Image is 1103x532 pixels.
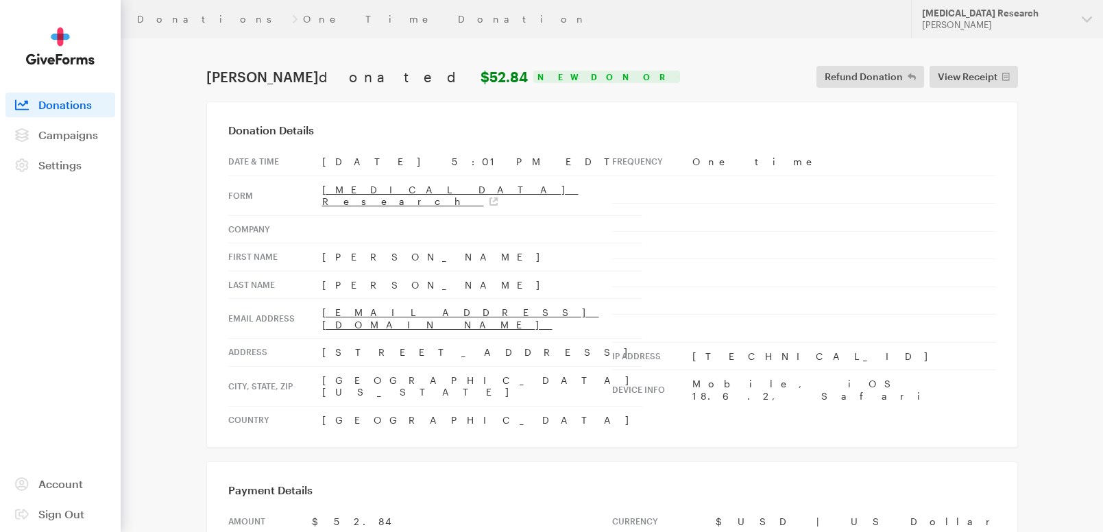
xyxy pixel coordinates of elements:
td: [PERSON_NAME] [322,271,642,299]
th: Date & time [228,148,322,176]
span: Sign Out [38,507,84,520]
a: [MEDICAL_DATA] Research [322,184,579,208]
a: Settings [5,153,115,178]
th: Frequency [612,148,692,176]
td: [GEOGRAPHIC_DATA][US_STATE] [322,366,642,406]
th: IP address [612,342,692,370]
span: Refund Donation [825,69,903,85]
span: Donations [38,98,92,111]
img: GiveForms [26,27,95,65]
div: [MEDICAL_DATA] Research [922,8,1071,19]
button: Refund Donation [816,66,924,88]
th: Country [228,406,322,433]
a: Donations [5,93,115,117]
h3: Payment Details [228,483,996,497]
span: Settings [38,158,82,171]
th: First Name [228,243,322,271]
h3: Donation Details [228,123,996,137]
td: One time [692,148,996,176]
th: City, state, zip [228,366,322,406]
th: Email address [228,299,322,339]
span: donated [319,69,477,85]
td: [STREET_ADDRESS] [322,339,642,367]
a: Account [5,472,115,496]
h1: [PERSON_NAME] [206,69,528,85]
th: Address [228,339,322,367]
td: Mobile, iOS 18.6.2, Safari [692,370,996,410]
td: [TECHNICAL_ID] [692,342,996,370]
th: Form [228,176,322,215]
th: Last Name [228,271,322,299]
a: [EMAIL_ADDRESS][DOMAIN_NAME] [322,306,599,330]
td: [DATE] 5:01 PM EDT [322,148,642,176]
a: Donations [137,14,287,25]
div: [PERSON_NAME] [922,19,1071,31]
th: Company [228,215,322,243]
span: View Receipt [938,69,997,85]
td: [PERSON_NAME] [322,243,642,271]
a: View Receipt [930,66,1018,88]
th: Device info [612,370,692,410]
a: Campaigns [5,123,115,147]
strong: $52.84 [481,69,528,85]
span: Account [38,477,83,490]
span: Campaigns [38,128,98,141]
div: New Donor [533,71,680,83]
td: [GEOGRAPHIC_DATA] [322,406,642,433]
a: Sign Out [5,502,115,527]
